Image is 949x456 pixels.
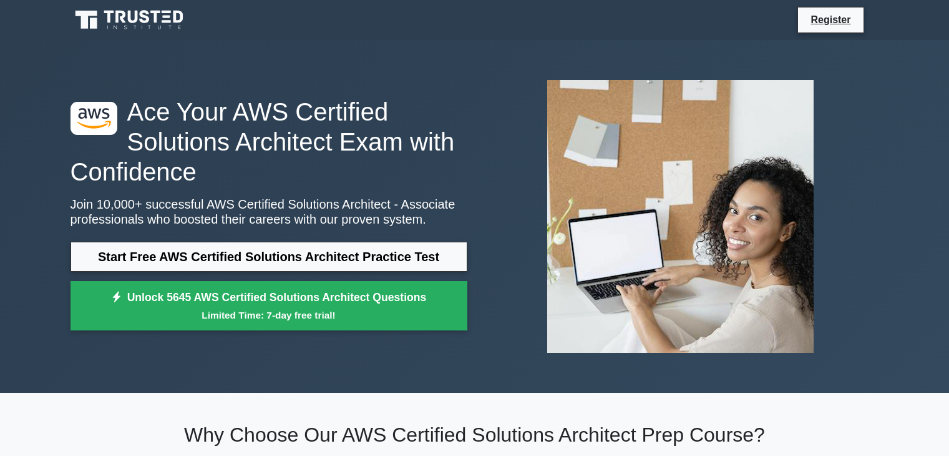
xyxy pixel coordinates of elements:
a: Unlock 5645 AWS Certified Solutions Architect QuestionsLimited Time: 7-day free trial! [71,281,467,331]
a: Register [803,12,858,27]
small: Limited Time: 7-day free trial! [86,308,452,322]
h1: Ace Your AWS Certified Solutions Architect Exam with Confidence [71,97,467,187]
h2: Why Choose Our AWS Certified Solutions Architect Prep Course? [71,423,879,447]
p: Join 10,000+ successful AWS Certified Solutions Architect - Associate professionals who boosted t... [71,197,467,227]
a: Start Free AWS Certified Solutions Architect Practice Test [71,242,467,272]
